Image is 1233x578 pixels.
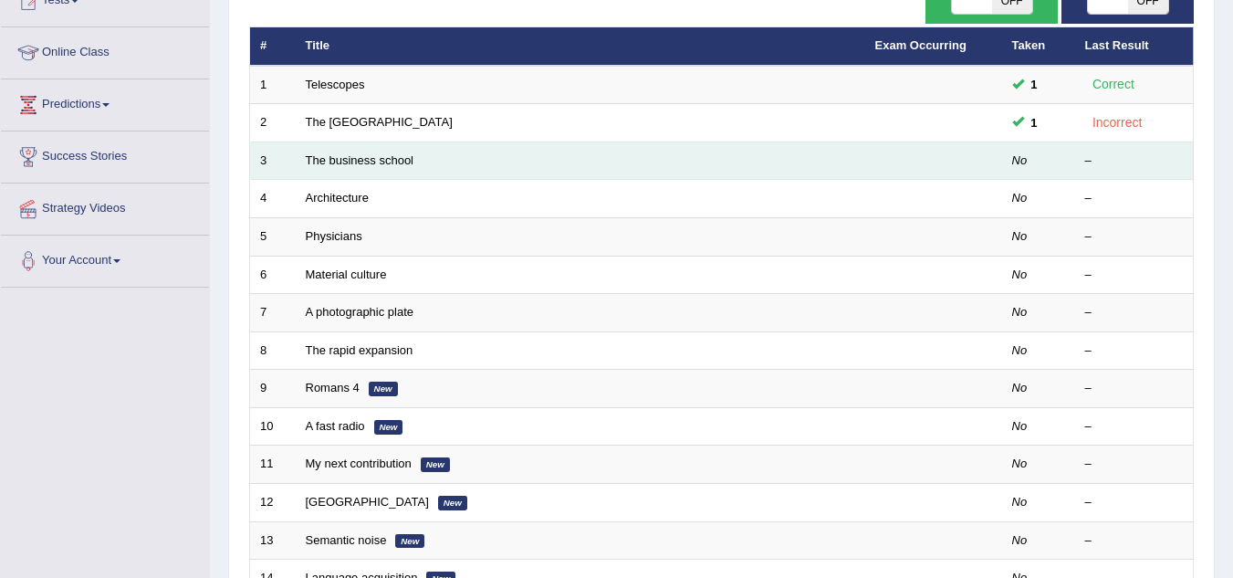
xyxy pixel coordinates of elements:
[1085,228,1184,246] div: –
[1012,457,1028,470] em: No
[296,27,865,66] th: Title
[1,79,209,125] a: Predictions
[1085,112,1150,133] div: Incorrect
[1085,418,1184,436] div: –
[306,381,360,394] a: Romans 4
[1085,342,1184,360] div: –
[395,534,424,549] em: New
[1012,343,1028,357] em: No
[1085,74,1143,95] div: Correct
[1012,533,1028,547] em: No
[1012,191,1028,205] em: No
[875,38,967,52] a: Exam Occurring
[250,370,296,408] td: 9
[1012,229,1028,243] em: No
[1085,304,1184,321] div: –
[306,78,365,91] a: Telescopes
[1085,380,1184,397] div: –
[438,496,467,510] em: New
[250,331,296,370] td: 8
[1,236,209,281] a: Your Account
[306,495,429,509] a: [GEOGRAPHIC_DATA]
[250,256,296,294] td: 6
[369,382,398,396] em: New
[306,343,413,357] a: The rapid expansion
[1085,532,1184,550] div: –
[1085,190,1184,207] div: –
[250,218,296,257] td: 5
[1,131,209,177] a: Success Stories
[306,153,414,167] a: The business school
[250,446,296,484] td: 11
[1085,152,1184,170] div: –
[1024,75,1045,94] span: You can still take this question
[1085,267,1184,284] div: –
[306,268,387,281] a: Material culture
[1012,495,1028,509] em: No
[306,457,412,470] a: My next contribution
[250,483,296,521] td: 12
[250,142,296,180] td: 3
[250,521,296,560] td: 13
[250,66,296,104] td: 1
[1085,494,1184,511] div: –
[306,305,414,319] a: A photographic plate
[1012,305,1028,319] em: No
[306,533,387,547] a: Semantic noise
[306,419,365,433] a: A fast radio
[1085,456,1184,473] div: –
[306,229,362,243] a: Physicians
[1075,27,1194,66] th: Last Result
[1012,381,1028,394] em: No
[1012,153,1028,167] em: No
[250,294,296,332] td: 7
[250,104,296,142] td: 2
[374,420,403,435] em: New
[1012,268,1028,281] em: No
[421,457,450,472] em: New
[1,184,209,229] a: Strategy Videos
[250,180,296,218] td: 4
[250,27,296,66] th: #
[1024,113,1045,132] span: You can still take this question
[1,27,209,73] a: Online Class
[250,407,296,446] td: 10
[306,191,369,205] a: Architecture
[1012,419,1028,433] em: No
[306,115,453,129] a: The [GEOGRAPHIC_DATA]
[1002,27,1075,66] th: Taken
